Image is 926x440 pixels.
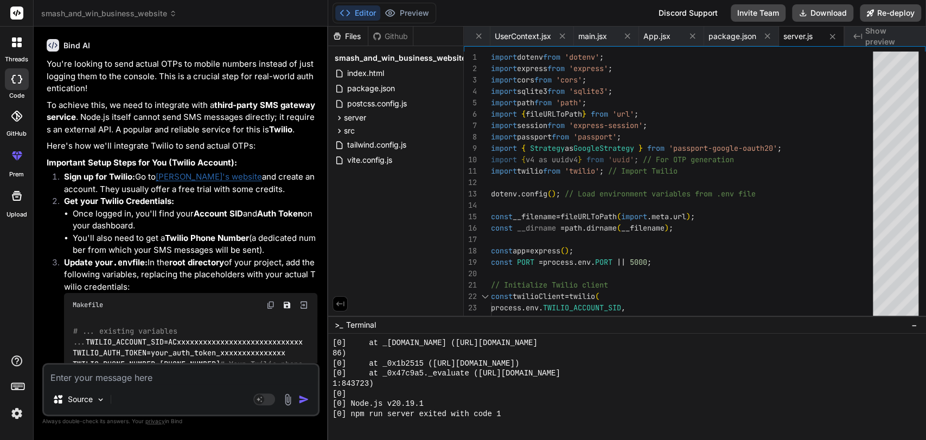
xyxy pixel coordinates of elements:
span: import [491,132,517,142]
strong: Twilio Phone Number [165,233,249,243]
span: 86) [333,348,346,359]
span: } [578,155,582,164]
div: 6 [464,109,477,120]
span: from [547,63,565,73]
span: env [578,257,591,267]
li: Once logged in, you'll find your and on your dashboard. [73,208,317,232]
div: 9 [464,143,477,154]
span: ) [665,223,669,233]
span: } [582,109,586,119]
span: 'passport' [573,132,617,142]
div: 23 [464,302,477,314]
span: express [530,246,560,256]
strong: Sign up for Twilio: [64,171,135,182]
p: Source [68,394,93,405]
div: 19 [464,257,477,268]
span: . [669,212,673,221]
div: 13 [464,188,477,200]
span: } [638,143,643,153]
span: config [521,189,547,199]
span: smash_and_win_business_website [335,53,466,63]
div: 16 [464,222,477,234]
span: 'express' [569,63,608,73]
span: . [573,257,578,267]
span: fileURLToPath [560,212,617,221]
span: from [534,98,552,107]
span: ; [556,189,560,199]
p: To achieve this, we need to integrate with a . Node.js itself cannot send SMS messages directly; ... [47,99,317,136]
span: env [526,314,539,324]
div: 14 [464,200,477,211]
span: // For OTP generation [643,155,734,164]
span: , [621,303,625,313]
span: { [521,109,526,119]
span: ; [777,143,782,153]
span: ; [691,212,695,221]
span: UserContext.jsx [495,31,551,42]
span: from [547,86,565,96]
span: meta [652,212,669,221]
span: import [491,143,517,153]
div: 3 [464,74,477,86]
span: Show preview [865,25,917,47]
span: ; [582,98,586,107]
img: icon [298,394,309,405]
span: Makefile [73,301,103,309]
span: passport [517,132,552,142]
div: 24 [464,314,477,325]
span: 'passport-google-oauth20' [669,143,777,153]
span: [0] [333,389,346,399]
span: ) [552,189,556,199]
span: path [565,223,582,233]
div: Files [328,31,368,42]
span: vite.config.js [346,154,393,167]
span: twilio [569,291,595,301]
strong: Important Setup Steps for You (Twilio Account): [47,157,237,168]
span: twilio [517,166,543,176]
span: from [552,132,569,142]
img: Pick Models [96,395,105,404]
span: process [491,314,521,324]
span: [0] at _0x1b2515 ([URL][DOMAIN_NAME]) [333,359,519,369]
label: threads [5,55,28,64]
span: = [539,257,543,267]
span: server.js [783,31,813,42]
img: Open in Browser [299,300,309,310]
span: [0] npm run server exited with code 1 [333,409,501,419]
img: copy [266,301,275,309]
span: from [647,143,665,153]
span: import [491,86,517,96]
div: Github [368,31,413,42]
p: You're looking to send actual OTPs to mobile numbers instead of just logging them to the console.... [47,58,317,95]
button: Re-deploy [860,4,921,22]
span: ; [634,155,638,164]
span: Terminal [346,320,376,330]
img: settings [8,404,26,423]
span: ) [686,212,691,221]
p: Always double-check its answers. Your in Bind [42,416,320,426]
strong: Twilio [269,124,292,135]
span: ; [669,223,673,233]
span: 'uuid' [608,155,634,164]
span: [0] Node.js v20.19.1 [333,399,424,409]
span: = [560,223,565,233]
span: __filename [621,223,665,233]
span: ( [617,223,621,233]
label: GitHub [7,129,27,138]
span: src [344,125,355,136]
span: dirname [586,223,617,233]
span: ; [569,246,573,256]
span: 'url' [612,109,634,119]
span: GoogleStrategy [573,143,634,153]
label: prem [9,170,24,179]
span: session [517,120,547,130]
span: from [586,155,604,164]
span: ; [643,120,647,130]
span: PORT [517,257,534,267]
span: index.html [346,67,385,80]
span: { [521,155,526,164]
span: // Initialize Twilio client [491,280,608,290]
span: || [617,257,625,267]
strong: Auth Token [257,208,303,219]
li: You'll also need to get a (a dedicated number from which your SMS messages will be sent). [73,232,317,257]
